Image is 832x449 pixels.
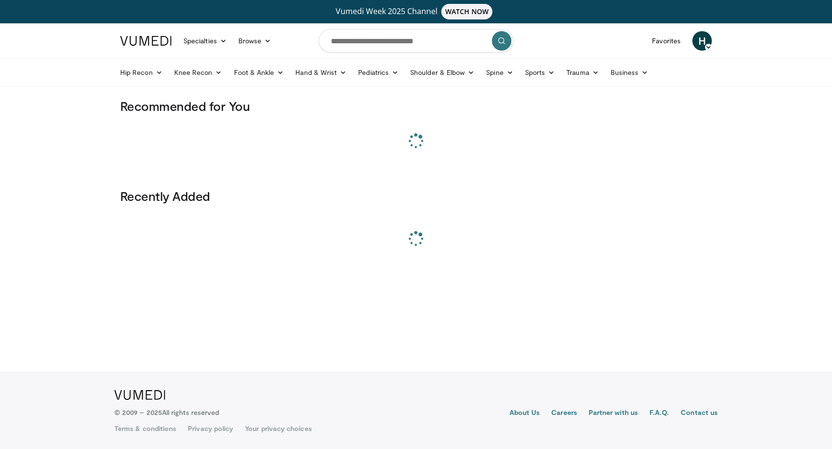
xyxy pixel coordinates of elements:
img: VuMedi Logo [120,36,172,46]
a: Spine [480,63,519,82]
a: Your privacy choices [245,424,311,433]
a: Hip Recon [114,63,168,82]
a: Hand & Wrist [289,63,352,82]
a: Shoulder & Elbow [404,63,480,82]
span: WATCH NOW [441,4,493,19]
a: Careers [551,408,577,419]
a: About Us [509,408,540,419]
a: Knee Recon [168,63,228,82]
a: Trauma [561,63,605,82]
a: Favorites [646,31,687,51]
a: H [692,31,712,51]
a: Sports [519,63,561,82]
h3: Recommended for You [120,98,712,114]
p: © 2009 – 2025 [114,408,219,417]
a: Vumedi Week 2025 ChannelWATCH NOW [122,4,710,19]
a: Contact us [681,408,718,419]
a: F.A.Q. [650,408,669,419]
a: Specialties [178,31,233,51]
a: Foot & Ankle [228,63,290,82]
a: Browse [233,31,277,51]
a: Business [605,63,654,82]
a: Privacy policy [188,424,233,433]
span: All rights reserved [162,408,219,416]
a: Pediatrics [352,63,404,82]
a: Terms & conditions [114,424,176,433]
h3: Recently Added [120,188,712,204]
img: VuMedi Logo [114,390,165,400]
a: Partner with us [589,408,638,419]
input: Search topics, interventions [319,29,513,53]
